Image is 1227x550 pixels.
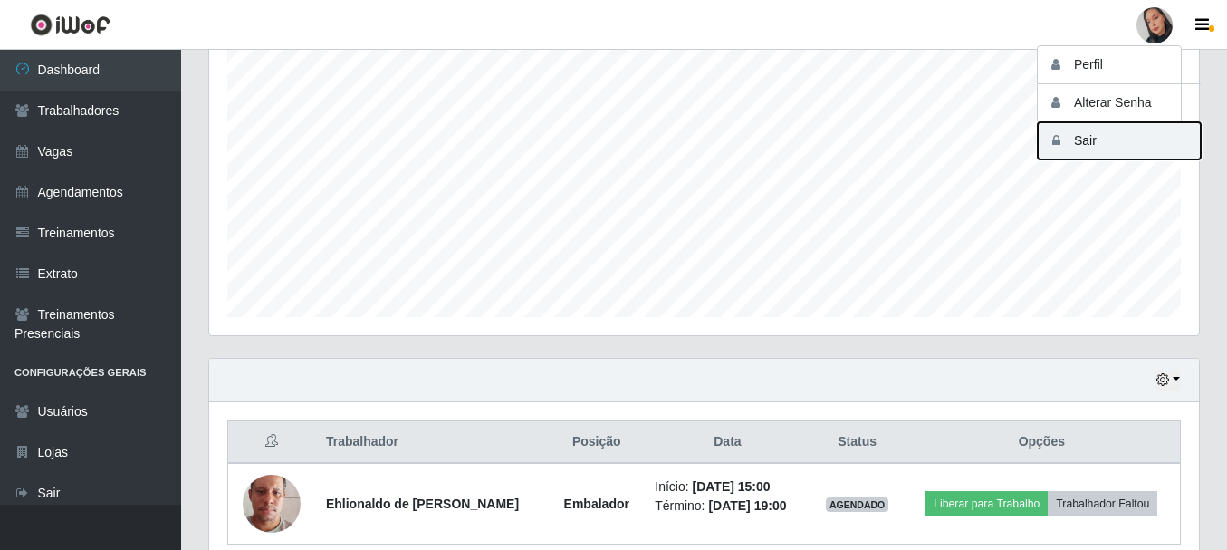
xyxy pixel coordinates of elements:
img: CoreUI Logo [30,14,110,36]
button: Perfil [1038,46,1201,84]
time: [DATE] 19:00 [708,498,786,513]
th: Trabalhador [315,421,549,464]
button: Trabalhador Faltou [1048,491,1157,516]
button: Alterar Senha [1038,84,1201,122]
th: Data [644,421,810,464]
button: Liberar para Trabalho [925,491,1048,516]
strong: Ehlionaldo de [PERSON_NAME] [326,497,519,511]
li: Início: [655,478,800,497]
time: [DATE] 15:00 [693,479,771,494]
button: Sair [1038,122,1201,159]
strong: Embalador [564,497,629,511]
th: Opções [904,421,1181,464]
span: AGENDADO [826,497,889,512]
th: Posição [549,421,644,464]
li: Término: [655,497,800,516]
th: Status [811,421,904,464]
